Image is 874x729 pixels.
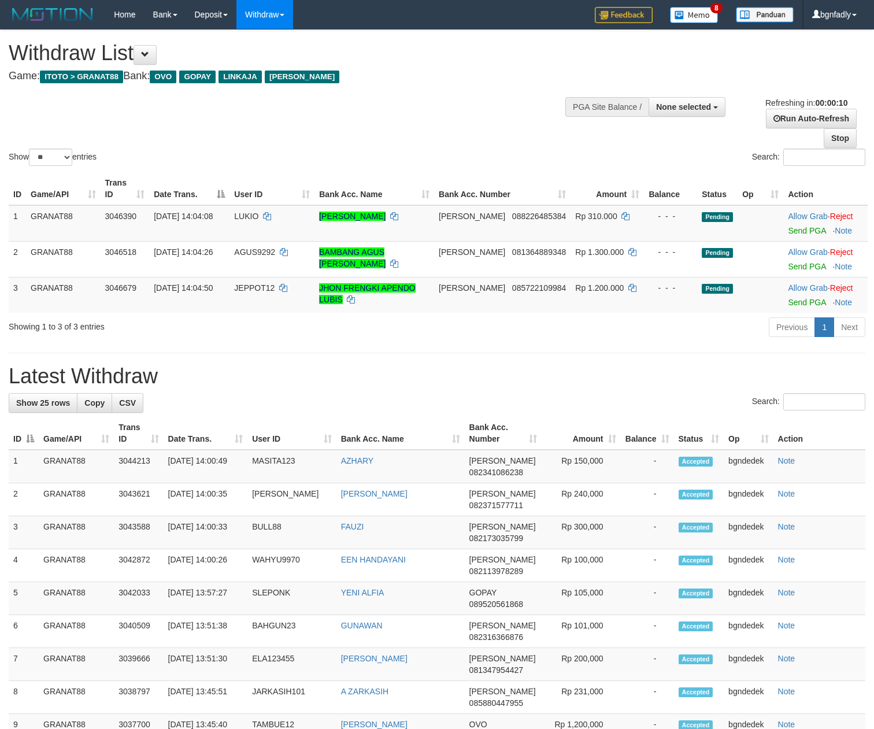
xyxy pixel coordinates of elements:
h1: Latest Withdraw [9,365,865,388]
label: Search: [752,149,865,166]
td: · [783,277,868,313]
th: Bank Acc. Name: activate to sort column ascending [336,417,465,450]
td: [DATE] 13:51:38 [164,615,248,648]
a: Reject [830,283,853,293]
img: Button%20Memo.svg [670,7,719,23]
span: [PERSON_NAME] [469,654,536,663]
span: OVO [150,71,176,83]
th: Trans ID: activate to sort column ascending [114,417,163,450]
span: [PERSON_NAME] [469,555,536,564]
a: Note [835,226,852,235]
th: Trans ID: activate to sort column ascending [101,172,150,205]
span: 3046679 [105,283,137,293]
span: Copy 085722109984 to clipboard [512,283,566,293]
td: 3 [9,516,39,549]
span: Accepted [679,621,713,631]
a: EEN HANDAYANI [341,555,406,564]
a: Note [778,522,795,531]
th: Op: activate to sort column ascending [724,417,773,450]
span: Accepted [679,589,713,598]
td: 7 [9,648,39,681]
th: Balance [644,172,697,205]
td: GRANAT88 [26,205,101,242]
span: LINKAJA [218,71,262,83]
a: Note [778,555,795,564]
button: None selected [649,97,725,117]
span: Copy 082371577711 to clipboard [469,501,523,510]
input: Search: [783,393,865,410]
a: Note [778,720,795,729]
label: Show entries [9,149,97,166]
span: [DATE] 14:04:50 [154,283,213,293]
a: Reject [830,212,853,221]
td: 3043621 [114,483,163,516]
span: Accepted [679,490,713,499]
th: Amount: activate to sort column ascending [542,417,620,450]
span: [PERSON_NAME] [469,489,536,498]
img: Feedback.jpg [595,7,653,23]
span: CSV [119,398,136,408]
td: 8 [9,681,39,714]
td: [DATE] 14:00:35 [164,483,248,516]
span: [DATE] 14:04:26 [154,247,213,257]
span: Copy 081347954427 to clipboard [469,665,523,675]
span: [PERSON_NAME] [439,283,505,293]
span: Copy 081364889348 to clipboard [512,247,566,257]
td: WAHYU9970 [247,549,336,582]
a: Send PGA [788,298,825,307]
td: - [621,450,674,483]
th: Action [773,417,865,450]
span: LUKIO [234,212,258,221]
a: Allow Grab [788,247,827,257]
td: GRANAT88 [39,549,114,582]
td: BULL88 [247,516,336,549]
h1: Withdraw List [9,42,571,65]
span: [PERSON_NAME] [439,212,505,221]
span: Pending [702,212,733,222]
a: Stop [824,128,857,148]
span: · [788,247,829,257]
td: Rp 100,000 [542,549,620,582]
td: 3044213 [114,450,163,483]
td: [DATE] 13:51:30 [164,648,248,681]
a: A ZARKASIH [341,687,388,696]
th: Bank Acc. Number: activate to sort column ascending [465,417,542,450]
span: Rp 1.300.000 [575,247,624,257]
td: 3038797 [114,681,163,714]
span: Rp 1.200.000 [575,283,624,293]
td: [DATE] 14:00:49 [164,450,248,483]
td: bgndedek [724,450,773,483]
td: GRANAT88 [26,277,101,313]
span: Accepted [679,654,713,664]
td: JARKASIH101 [247,681,336,714]
td: [DATE] 14:00:33 [164,516,248,549]
span: ITOTO > GRANAT88 [40,71,123,83]
td: 2 [9,241,26,277]
td: 3040509 [114,615,163,648]
td: bgndedek [724,582,773,615]
a: AZHARY [341,456,374,465]
td: 3 [9,277,26,313]
td: [DATE] 14:00:26 [164,549,248,582]
th: Game/API: activate to sort column ascending [39,417,114,450]
span: Copy 085880447955 to clipboard [469,698,523,708]
td: Rp 105,000 [542,582,620,615]
span: Accepted [679,457,713,467]
td: GRANAT88 [26,241,101,277]
td: [DATE] 13:57:27 [164,582,248,615]
td: 5 [9,582,39,615]
th: Action [783,172,868,205]
td: bgndedek [724,516,773,549]
a: 1 [814,317,834,337]
span: GOPAY [179,71,216,83]
th: Status: activate to sort column ascending [674,417,724,450]
span: None selected [656,102,711,112]
td: - [621,681,674,714]
a: Note [778,588,795,597]
span: 3046390 [105,212,137,221]
div: - - - [649,282,692,294]
span: Pending [702,284,733,294]
td: bgndedek [724,615,773,648]
strong: 00:00:10 [815,98,847,108]
span: Copy 088226485384 to clipboard [512,212,566,221]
